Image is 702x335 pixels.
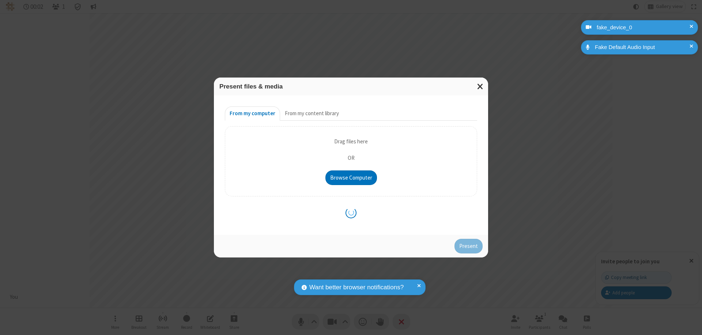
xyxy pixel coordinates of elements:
[473,78,488,95] button: Close modal
[219,83,483,90] h3: Present files & media
[225,126,477,196] div: Upload Background
[592,43,692,52] div: Fake Default Audio Input
[225,106,280,121] button: From my computer
[325,170,377,185] button: Browse Computer
[309,283,404,292] span: Want better browser notifications?
[454,239,483,253] button: Present
[280,106,344,121] button: From my content library
[594,23,692,32] div: fake_device_0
